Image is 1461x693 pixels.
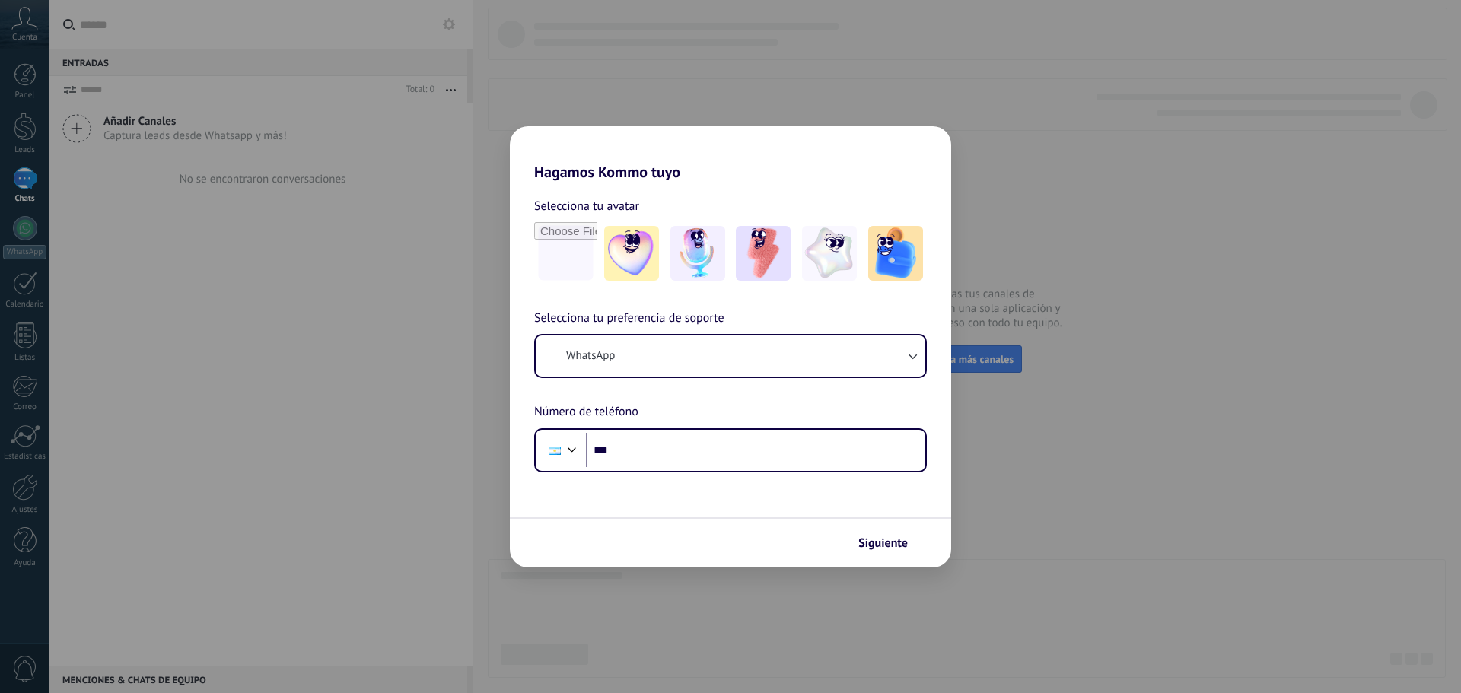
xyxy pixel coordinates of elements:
button: Siguiente [851,530,928,556]
span: Selecciona tu preferencia de soporte [534,309,724,329]
span: Siguiente [858,538,908,548]
span: Número de teléfono [534,402,638,422]
span: WhatsApp [566,348,615,364]
button: WhatsApp [536,335,925,377]
span: Selecciona tu avatar [534,196,639,216]
img: -2.jpeg [670,226,725,281]
img: -3.jpeg [736,226,791,281]
img: -5.jpeg [868,226,923,281]
div: Argentina: + 54 [540,434,569,466]
img: -1.jpeg [604,226,659,281]
img: -4.jpeg [802,226,857,281]
h2: Hagamos Kommo tuyo [510,126,951,181]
